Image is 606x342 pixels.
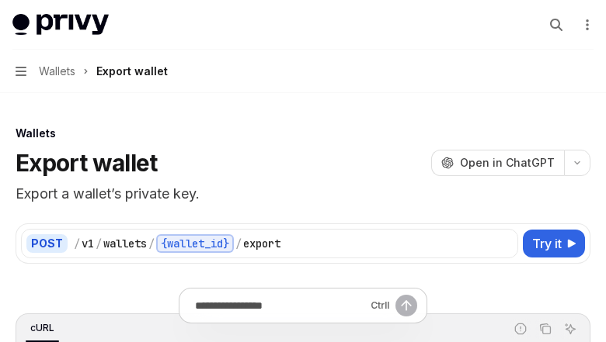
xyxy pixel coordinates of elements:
[96,236,102,251] div: /
[523,230,585,257] button: Try it
[96,62,168,81] div: Export wallet
[460,155,555,171] span: Open in ChatGPT
[16,126,590,141] div: Wallets
[578,14,594,36] button: More actions
[243,236,280,251] div: export
[74,236,80,251] div: /
[148,236,155,251] div: /
[532,234,562,253] span: Try it
[39,62,75,81] span: Wallets
[195,288,364,323] input: Ask a question...
[16,183,590,205] p: Export a wallet’s private key.
[26,234,68,253] div: POST
[431,150,564,176] button: Open in ChatGPT
[82,236,94,251] div: v1
[12,14,109,36] img: light logo
[235,236,242,251] div: /
[544,12,569,37] button: Open search
[16,149,157,177] h1: Export wallet
[156,234,234,253] div: {wallet_id}
[103,236,147,251] div: wallets
[395,295,417,316] button: Send message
